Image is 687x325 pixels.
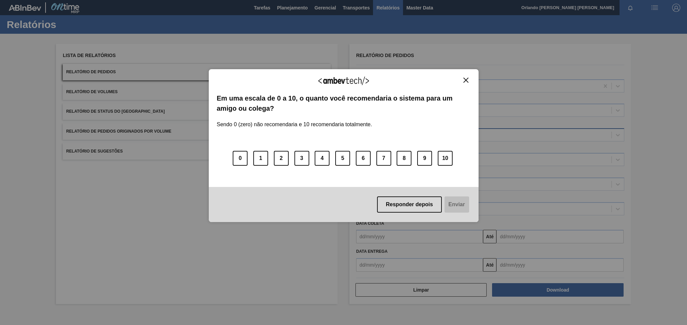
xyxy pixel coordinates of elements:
[253,151,268,166] button: 1
[438,151,453,166] button: 10
[377,196,442,213] button: Responder depois
[335,151,350,166] button: 5
[217,113,372,128] label: Sendo 0 (zero) não recomendaria e 10 recomendaria totalmente.
[397,151,411,166] button: 8
[356,151,371,166] button: 6
[463,78,468,83] img: Close
[417,151,432,166] button: 9
[294,151,309,166] button: 3
[217,93,470,114] label: Em uma escala de 0 a 10, o quanto você recomendaria o sistema para um amigo ou colega?
[274,151,289,166] button: 2
[233,151,248,166] button: 0
[318,77,369,85] img: Logo Ambevtech
[315,151,330,166] button: 4
[461,77,470,83] button: Close
[376,151,391,166] button: 7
